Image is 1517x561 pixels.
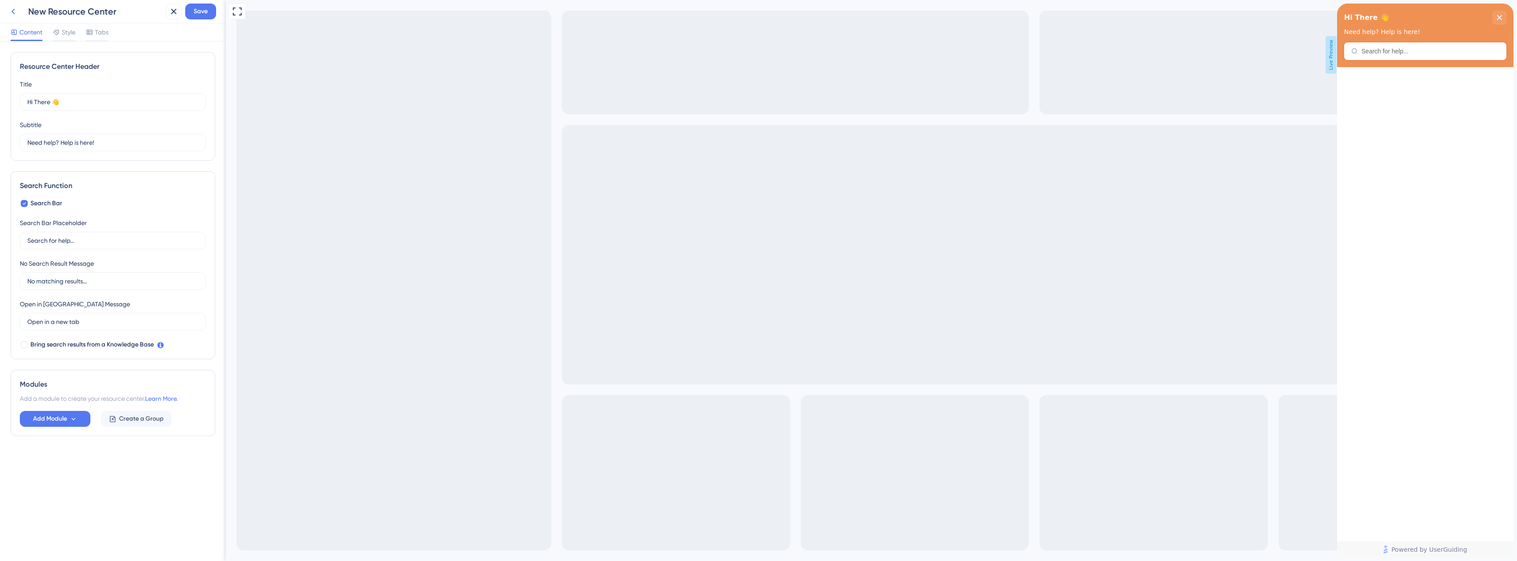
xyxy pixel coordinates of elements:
div: Modules [20,379,206,390]
div: Search Bar Placeholder [20,218,87,228]
div: New Resource Center [28,5,162,18]
span: Tabs [95,27,108,38]
span: Bring search results from a Knowledge Base [30,339,154,350]
button: Create a Group [101,411,172,427]
button: Add Module [20,411,90,427]
span: Powered by UserGuiding [54,541,130,551]
div: No Search Result Message [20,258,94,269]
input: Search for help... [24,44,162,51]
div: close resource center [155,7,169,21]
input: Title [27,97,198,107]
span: Add Module [33,414,67,424]
button: Save [185,4,216,19]
input: Search for help... [27,236,198,245]
div: Search Function [20,181,206,191]
span: Save [194,6,208,17]
span: Need help? Help is here! [7,25,83,32]
span: Add a module to create your resource center. [20,395,145,402]
div: Resource Center Header [20,61,206,72]
a: Learn More. [145,395,178,402]
div: 3 [49,4,52,11]
span: Get Started [4,2,43,13]
span: Live Preview [1100,36,1111,74]
input: Description [27,138,198,147]
div: Open in [GEOGRAPHIC_DATA] Message [20,299,130,309]
span: Content [19,27,42,38]
span: Create a Group [119,414,164,424]
div: Subtitle [20,120,41,130]
span: Hi There 👋 [7,8,52,21]
span: Style [62,27,75,38]
span: Search Bar [30,198,62,209]
input: Open in a new tab [27,317,198,327]
input: No matching results... [27,276,198,286]
div: Title [20,79,32,90]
